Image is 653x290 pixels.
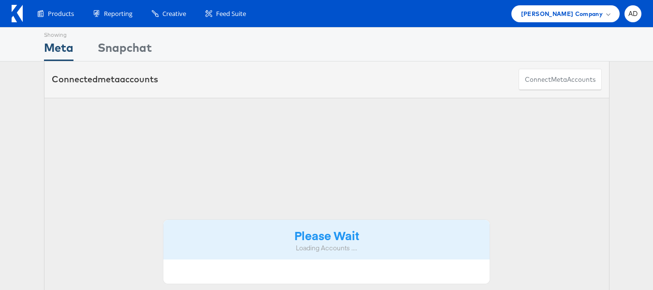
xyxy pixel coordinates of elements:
[521,9,603,19] span: [PERSON_NAME] Company
[44,28,73,39] div: Showing
[171,244,483,253] div: Loading Accounts ....
[551,75,567,84] span: meta
[44,39,73,61] div: Meta
[98,74,120,85] span: meta
[52,73,158,86] div: Connected accounts
[162,9,186,18] span: Creative
[216,9,246,18] span: Feed Suite
[104,9,132,18] span: Reporting
[294,227,359,243] strong: Please Wait
[628,11,638,17] span: AD
[48,9,74,18] span: Products
[98,39,152,61] div: Snapchat
[519,69,602,91] button: ConnectmetaAccounts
